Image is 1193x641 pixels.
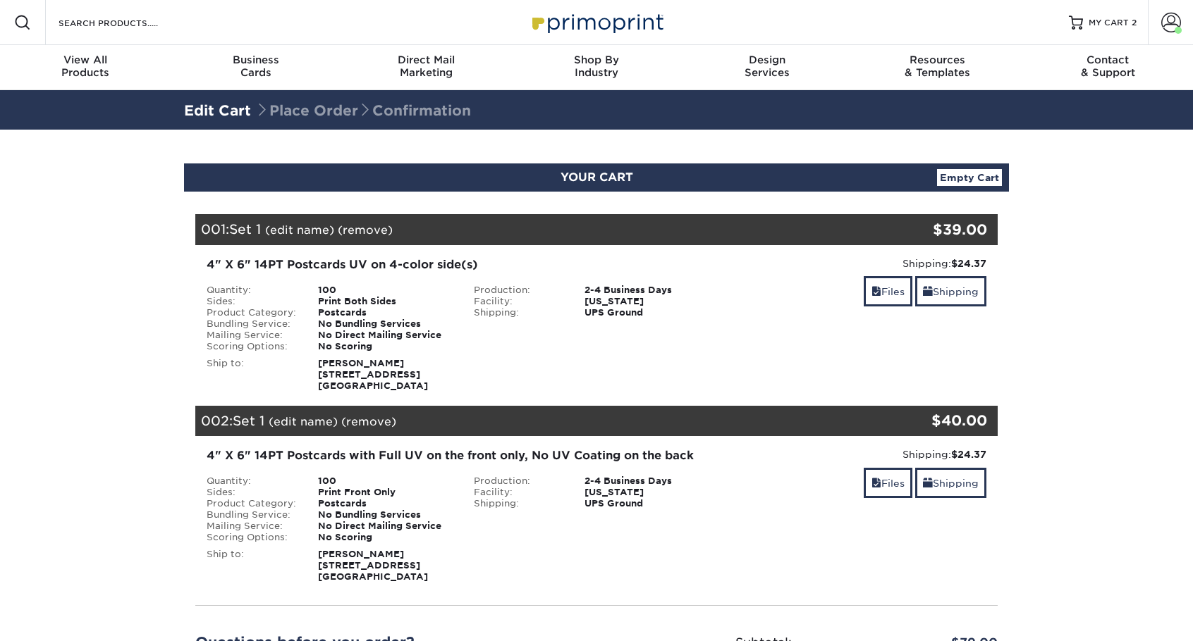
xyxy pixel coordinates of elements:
a: (remove) [338,223,393,237]
div: Ship to: [196,549,307,583]
span: Contact [1022,54,1193,66]
div: & Support [1022,54,1193,79]
div: Shipping: [740,447,986,461]
div: [US_STATE] [574,487,730,498]
strong: $24.37 [951,449,986,460]
div: [US_STATE] [574,296,730,307]
a: Direct MailMarketing [341,45,511,90]
div: No Direct Mailing Service [307,521,463,532]
div: Print Both Sides [307,296,463,307]
img: Primoprint [526,7,667,37]
a: Edit Cart [184,102,251,119]
div: Sides: [196,487,307,498]
div: No Scoring [307,532,463,543]
div: 100 [307,475,463,487]
strong: [PERSON_NAME] [STREET_ADDRESS] [GEOGRAPHIC_DATA] [318,549,428,582]
div: Marketing [341,54,511,79]
div: Shipping: [463,307,575,318]
div: Quantity: [196,475,307,487]
div: Bundling Service: [196,318,307,330]
div: UPS Ground [574,307,730,318]
div: Scoring Options: [196,532,307,543]
a: Shipping [915,276,986,306]
a: (remove) [341,415,396,428]
a: Contact& Support [1022,45,1193,90]
div: Print Front Only [307,487,463,498]
span: Business [171,54,341,66]
span: shipping [923,286,933,297]
div: Ship to: [196,358,307,392]
div: Industry [511,54,682,79]
div: Production: [463,285,575,296]
span: YOUR CART [561,170,633,184]
div: Cards [171,54,341,79]
div: UPS Ground [574,498,730,509]
strong: [PERSON_NAME] [STREET_ADDRESS] [GEOGRAPHIC_DATA] [318,358,428,391]
div: Shipping: [740,256,986,270]
a: (edit name) [269,415,338,428]
span: files [871,286,881,297]
div: Services [682,54,852,79]
input: SEARCH PRODUCTS..... [57,14,195,31]
div: Product Category: [196,498,307,509]
div: $39.00 [864,219,987,240]
span: Design [682,54,852,66]
div: Production: [463,475,575,487]
div: 2-4 Business Days [574,475,730,487]
a: Files [864,468,912,498]
div: $40.00 [864,410,987,431]
div: Quantity: [196,285,307,296]
div: Facility: [463,487,575,498]
div: Mailing Service: [196,330,307,341]
div: No Scoring [307,341,463,352]
span: Resources [852,54,1023,66]
a: Shop ByIndustry [511,45,682,90]
span: MY CART [1089,17,1129,29]
div: 001: [195,214,864,245]
div: Product Category: [196,307,307,318]
div: Mailing Service: [196,521,307,532]
span: 2 [1132,18,1137,27]
div: Postcards [307,498,463,509]
div: No Bundling Services [307,509,463,521]
span: Shop By [511,54,682,66]
strong: $24.37 [951,258,986,269]
span: Place Order Confirmation [255,102,471,119]
div: Scoring Options: [196,341,307,352]
span: files [871,478,881,489]
div: 100 [307,285,463,296]
div: 4" X 6" 14PT Postcards UV on 4-color side(s) [207,256,719,273]
a: Shipping [915,468,986,498]
span: Set 1 [229,221,261,237]
span: shipping [923,478,933,489]
div: & Templates [852,54,1023,79]
div: Sides: [196,296,307,307]
div: No Direct Mailing Service [307,330,463,341]
div: Bundling Service: [196,509,307,521]
a: BusinessCards [171,45,341,90]
a: DesignServices [682,45,852,90]
div: Facility: [463,296,575,307]
div: Postcards [307,307,463,318]
div: No Bundling Services [307,318,463,330]
a: Resources& Templates [852,45,1023,90]
a: Files [864,276,912,306]
a: (edit name) [265,223,334,237]
span: Direct Mail [341,54,511,66]
div: Shipping: [463,498,575,509]
span: Set 1 [233,413,264,428]
div: 2-4 Business Days [574,285,730,296]
a: Empty Cart [937,169,1002,186]
div: 002: [195,406,864,437]
div: 4" X 6" 14PT Postcards with Full UV on the front only, No UV Coating on the back [207,447,719,464]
